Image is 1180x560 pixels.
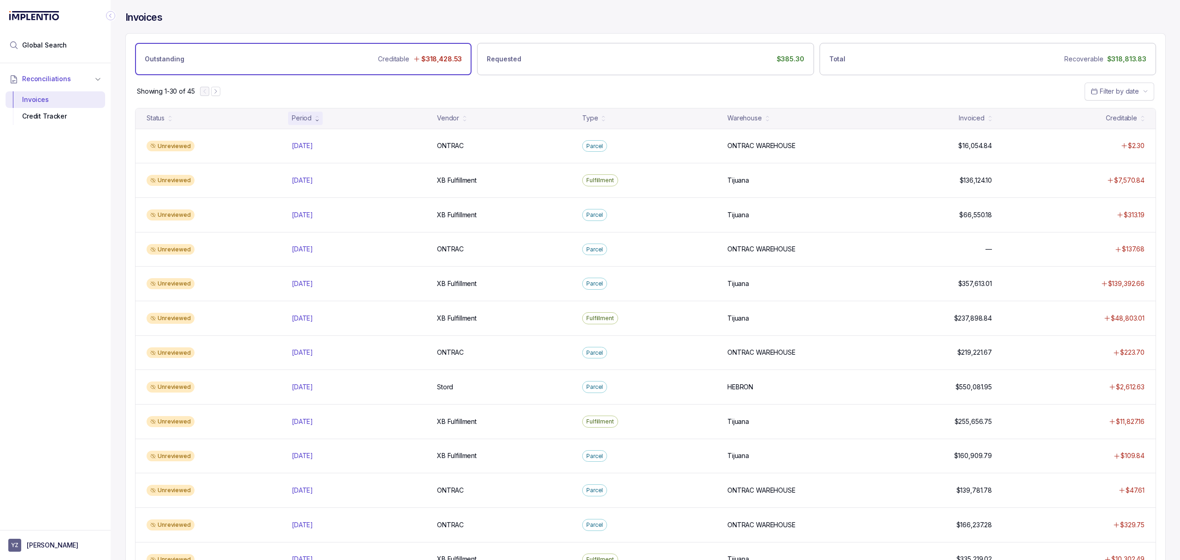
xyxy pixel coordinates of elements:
[13,91,98,108] div: Invoices
[727,176,749,185] p: Tijuana
[586,382,603,392] p: Parcel
[954,314,992,323] p: $237,898.84
[437,348,464,357] p: ONTRAC
[727,451,749,460] p: Tijuana
[829,54,845,64] p: Total
[292,417,313,426] p: [DATE]
[292,176,313,185] p: [DATE]
[22,74,71,83] span: Reconciliations
[147,113,165,123] div: Status
[1121,451,1145,460] p: $109.84
[145,54,184,64] p: Outstanding
[1126,486,1145,495] p: $47.61
[727,520,796,530] p: ONTRAC WAREHOUSE
[727,382,753,392] p: HEBRON
[727,417,749,426] p: Tijuana
[437,417,477,426] p: XB Fulfillment
[586,520,603,530] p: Parcel
[727,486,796,495] p: ONTRAC WAREHOUSE
[105,10,116,21] div: Collapse Icon
[586,348,603,357] p: Parcel
[437,451,477,460] p: XB Fulfillment
[1114,176,1145,185] p: $7,570.84
[437,382,453,392] p: Stord
[147,416,195,427] div: Unreviewed
[586,210,603,220] p: Parcel
[1128,141,1145,150] p: $2.30
[292,348,313,357] p: [DATE]
[586,486,603,495] p: Parcel
[727,348,796,357] p: ONTRAC WAREHOUSE
[437,176,477,185] p: XB Fulfillment
[8,539,21,552] span: User initials
[956,382,992,392] p: $550,081.95
[1116,417,1145,426] p: $11,827.16
[137,87,195,96] p: Showing 1-30 of 45
[727,141,796,150] p: ONTRAC WAREHOUSE
[292,210,313,220] p: [DATE]
[956,486,992,495] p: $139,781.78
[487,54,521,64] p: Requested
[378,54,409,64] p: Creditable
[8,539,102,552] button: User initials[PERSON_NAME]
[957,348,992,357] p: $219,221.67
[727,279,749,288] p: Tijuana
[1116,382,1145,392] p: $2,612.63
[292,141,313,150] p: [DATE]
[437,520,464,530] p: ONTRAC
[292,382,313,392] p: [DATE]
[13,108,98,125] div: Credit Tracker
[582,113,598,123] div: Type
[586,452,603,461] p: Parcel
[958,141,992,150] p: $16,054.84
[954,451,992,460] p: $160,909.79
[586,417,614,426] p: Fulfillment
[437,486,464,495] p: ONTRAC
[437,113,459,123] div: Vendor
[292,520,313,530] p: [DATE]
[292,314,313,323] p: [DATE]
[955,417,992,426] p: $255,656.75
[147,209,195,220] div: Unreviewed
[1108,279,1145,288] p: $139,392.66
[727,314,749,323] p: Tijuana
[985,244,992,254] p: —
[27,541,78,550] p: [PERSON_NAME]
[586,279,603,288] p: Parcel
[437,244,464,254] p: ONTRAC
[147,278,195,289] div: Unreviewed
[1120,348,1145,357] p: $223.70
[6,89,105,127] div: Reconciliations
[777,54,804,64] p: $385.30
[147,313,195,324] div: Unreviewed
[147,347,195,358] div: Unreviewed
[147,485,195,496] div: Unreviewed
[292,113,312,123] div: Period
[586,142,603,151] p: Parcel
[1120,520,1145,530] p: $329.75
[1100,87,1139,95] span: Filter by date
[959,210,992,220] p: $66,550.18
[292,451,313,460] p: [DATE]
[22,41,67,50] span: Global Search
[211,87,220,96] button: Next Page
[1064,54,1103,64] p: Recoverable
[292,279,313,288] p: [DATE]
[147,451,195,462] div: Unreviewed
[421,54,462,64] p: $318,428.53
[437,141,464,150] p: ONTRAC
[1111,314,1145,323] p: $48,803.01
[437,279,477,288] p: XB Fulfillment
[727,113,762,123] div: Warehouse
[147,244,195,255] div: Unreviewed
[292,244,313,254] p: [DATE]
[586,314,614,323] p: Fulfillment
[6,69,105,89] button: Reconciliations
[1085,83,1154,100] button: Date Range Picker
[292,486,313,495] p: [DATE]
[147,175,195,186] div: Unreviewed
[147,519,195,530] div: Unreviewed
[1124,210,1145,220] p: $313.19
[1107,54,1146,64] p: $318,813.83
[1106,113,1137,123] div: Creditable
